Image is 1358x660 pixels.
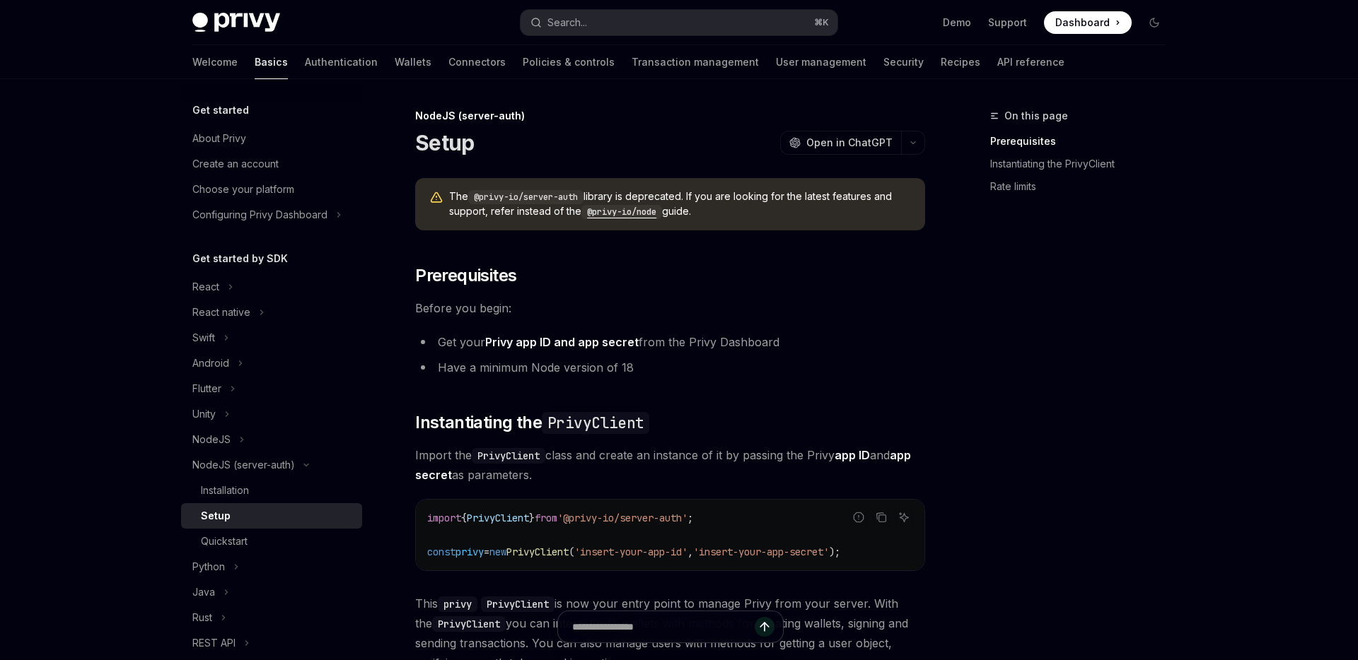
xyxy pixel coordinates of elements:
span: ); [829,546,840,558]
h5: Get started by SDK [192,250,288,267]
a: Prerequisites [990,130,1177,153]
button: Report incorrect code [849,508,868,526]
button: Toggle Python section [181,554,362,579]
code: privy [438,596,477,612]
a: User management [776,45,866,79]
button: Toggle Java section [181,579,362,605]
div: Rust [192,609,212,626]
button: Open in ChatGPT [780,131,901,155]
div: Python [192,558,225,575]
a: Authentication [305,45,378,79]
a: Rate limits [990,175,1177,198]
button: Toggle Configuring Privy Dashboard section [181,202,362,228]
a: Quickstart [181,529,362,554]
a: API reference [997,45,1064,79]
code: @privy-io/node [581,205,662,219]
span: , [687,546,693,558]
a: Support [988,16,1027,30]
a: Recipes [941,45,980,79]
strong: app ID [835,448,870,462]
div: About Privy [192,130,246,147]
div: Choose your platform [192,181,294,198]
button: Toggle Flutter section [181,376,362,401]
span: On this page [1004,107,1068,124]
span: 'insert-your-app-secret' [693,546,829,558]
span: ; [687,512,693,524]
span: Import the class and create an instance of it by passing the Privy and as parameters. [415,445,925,485]
div: Configuring Privy Dashboard [192,206,327,223]
span: ( [569,546,574,558]
div: Installation [201,482,249,499]
a: Policies & controls [523,45,615,79]
button: Open search [521,10,837,35]
a: About Privy [181,126,362,151]
input: Ask a question... [572,611,755,642]
a: Connectors [448,45,506,79]
button: Toggle Swift section [181,325,362,350]
div: Flutter [192,380,221,397]
div: Android [192,355,229,372]
li: Have a minimum Node version of 18 [415,358,925,377]
code: PrivyClient [542,412,649,434]
a: Setup [181,503,362,529]
span: ⌘ K [814,17,829,28]
h1: Setup [415,130,474,155]
span: Instantiating the [415,411,649,434]
button: Toggle Android section [181,350,362,376]
code: PrivyClient [481,596,555,612]
a: Choose your platform [181,177,362,202]
li: Get your from the Privy Dashboard [415,332,925,352]
a: Installation [181,478,362,503]
span: const [427,546,455,558]
span: from [535,512,557,524]
span: = [484,546,489,558]
h5: Get started [192,102,249,119]
div: NodeJS (server-auth) [415,109,925,123]
a: @privy-io/node [581,205,662,217]
div: Create an account [192,155,279,172]
span: { [461,512,467,524]
button: Ask AI [895,508,913,526]
span: import [427,512,461,524]
a: Instantiating the PrivyClient [990,153,1177,175]
button: Toggle React section [181,274,362,300]
div: React [192,278,219,295]
div: Unity [192,406,216,423]
button: Toggle dark mode [1143,11,1166,34]
button: Toggle NodeJS (server-auth) section [181,452,362,478]
div: Search... [547,14,587,31]
a: Basics [255,45,288,79]
div: Java [192,584,215,601]
span: '@privy-io/server-auth' [557,512,687,524]
a: Security [883,45,924,79]
span: Prerequisites [415,264,516,287]
span: Before you begin: [415,298,925,318]
div: NodeJS (server-auth) [192,456,295,473]
div: NodeJS [192,431,231,448]
code: @privy-io/server-auth [468,190,584,204]
span: Dashboard [1055,16,1110,30]
span: 'insert-your-app-id' [574,546,687,558]
a: Create an account [181,151,362,177]
button: Copy the contents from the code block [872,508,890,526]
button: Toggle Unity section [181,401,362,427]
a: Transaction management [632,45,759,79]
button: Send message [755,617,774,637]
a: Privy app ID and app secret [485,335,639,350]
div: React native [192,304,250,321]
button: Toggle NodeJS section [181,427,362,452]
button: Toggle Rust section [181,605,362,630]
button: Toggle React native section [181,300,362,325]
span: } [529,512,535,524]
a: Dashboard [1044,11,1132,34]
img: dark logo [192,13,280,33]
span: PrivyClient [506,546,569,558]
div: Setup [201,507,231,524]
span: Open in ChatGPT [806,136,893,150]
button: Toggle REST API section [181,630,362,656]
div: Quickstart [201,533,248,550]
svg: Warning [429,191,443,205]
span: PrivyClient [467,512,529,524]
span: privy [455,546,484,558]
div: Swift [192,329,215,346]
